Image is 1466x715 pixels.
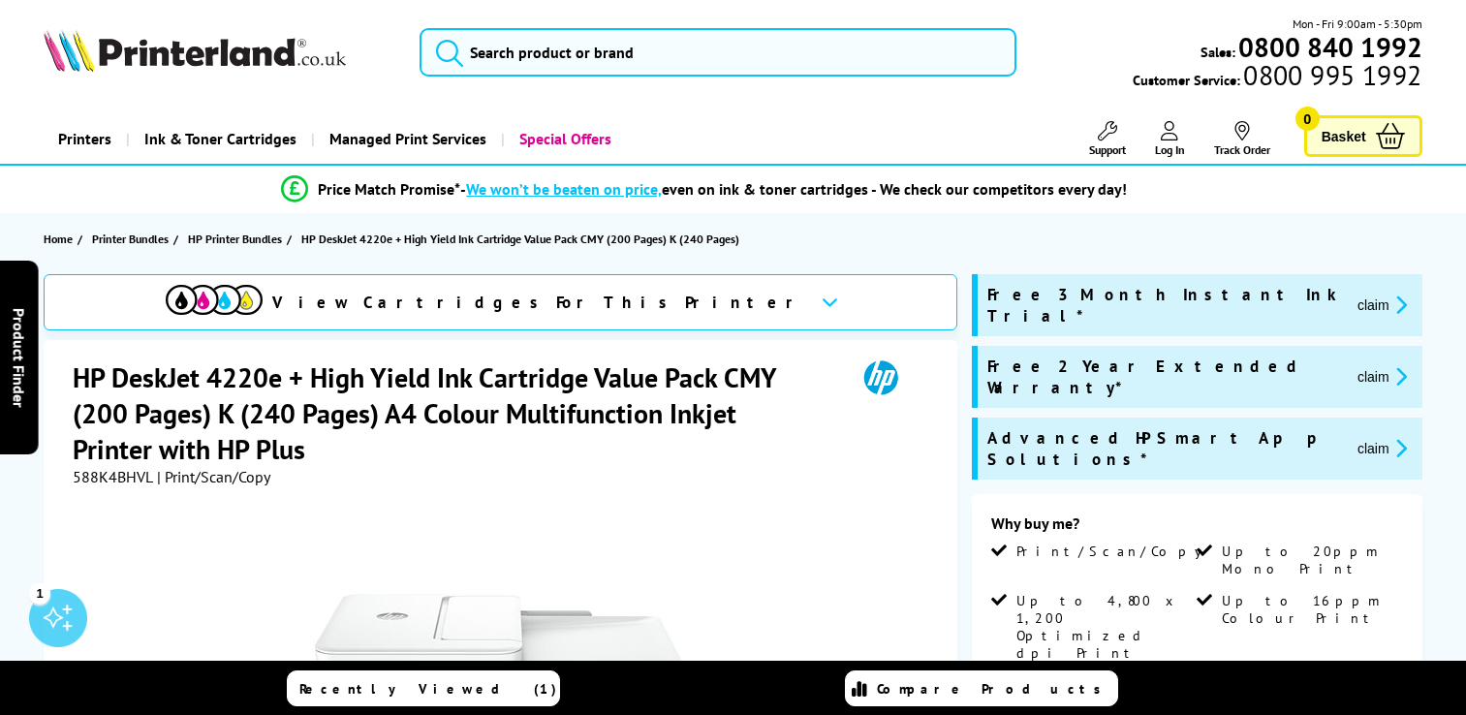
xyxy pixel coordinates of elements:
div: - even on ink & toner cartridges - We check our competitors every day! [460,179,1127,199]
span: Sales: [1201,43,1235,61]
div: Why buy me? [991,513,1402,543]
img: View Cartridges [166,285,263,315]
span: 588K4BHVL [73,467,153,486]
li: modal_Promise [10,172,1398,206]
input: Search product or brand [420,28,1016,77]
span: HP Printer Bundles [188,229,282,249]
span: Print/Scan/Copy [1016,543,1216,560]
a: Compare Products [845,670,1118,706]
span: Free 2 Year Extended Warranty* [987,356,1342,398]
a: 0800 840 1992 [1235,38,1422,56]
span: HP DeskJet 4220e + High Yield Ink Cartridge Value Pack CMY (200 Pages) K (240 Pages) [301,229,739,249]
span: Log In [1155,142,1185,157]
a: Recently Viewed (1) [287,670,560,706]
a: HP Printer Bundles [188,229,287,249]
span: Free 3 Month Instant Ink Trial* [987,284,1342,326]
span: 0 [1295,107,1320,131]
span: Basket [1322,123,1366,149]
img: HP [836,359,925,395]
span: Recently Viewed (1) [299,680,557,698]
button: promo-description [1352,294,1413,316]
span: Ink & Toner Cartridges [144,114,296,164]
span: Printer Bundles [92,229,169,249]
a: Printerland Logo [44,29,395,76]
span: We won’t be beaten on price, [466,179,662,199]
a: HP DeskJet 4220e + High Yield Ink Cartridge Value Pack CMY (200 Pages) K (240 Pages) [301,229,744,249]
a: Track Order [1214,121,1270,157]
span: Compare Products [877,680,1111,698]
h1: HP DeskJet 4220e + High Yield Ink Cartridge Value Pack CMY (200 Pages) K (240 Pages) A4 Colour Mu... [73,359,836,467]
a: Printers [44,114,126,164]
div: 1 [29,582,50,604]
span: Up to 16ppm Colour Print [1222,592,1398,627]
a: Managed Print Services [311,114,501,164]
span: Product Finder [10,308,29,408]
b: 0800 840 1992 [1238,29,1422,65]
span: Support [1089,142,1126,157]
a: Ink & Toner Cartridges [126,114,311,164]
a: Support [1089,121,1126,157]
span: Home [44,229,73,249]
a: Log In [1155,121,1185,157]
span: Up to 20ppm Mono Print [1222,543,1398,577]
span: View Cartridges For This Printer [272,292,805,313]
button: promo-description [1352,365,1413,388]
span: Up to 4,800 x 1,200 Optimized dpi Print [1016,592,1193,662]
a: Home [44,229,78,249]
button: promo-description [1352,437,1413,459]
span: Advanced HP Smart App Solutions* [987,427,1342,470]
span: Price Match Promise* [318,179,460,199]
span: Customer Service: [1133,66,1421,89]
a: Special Offers [501,114,626,164]
span: 0800 995 1992 [1240,66,1421,84]
a: Basket 0 [1304,115,1422,157]
img: Printerland Logo [44,29,346,72]
span: Mon - Fri 9:00am - 5:30pm [1293,15,1422,33]
a: Printer Bundles [92,229,173,249]
span: | Print/Scan/Copy [157,467,270,486]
